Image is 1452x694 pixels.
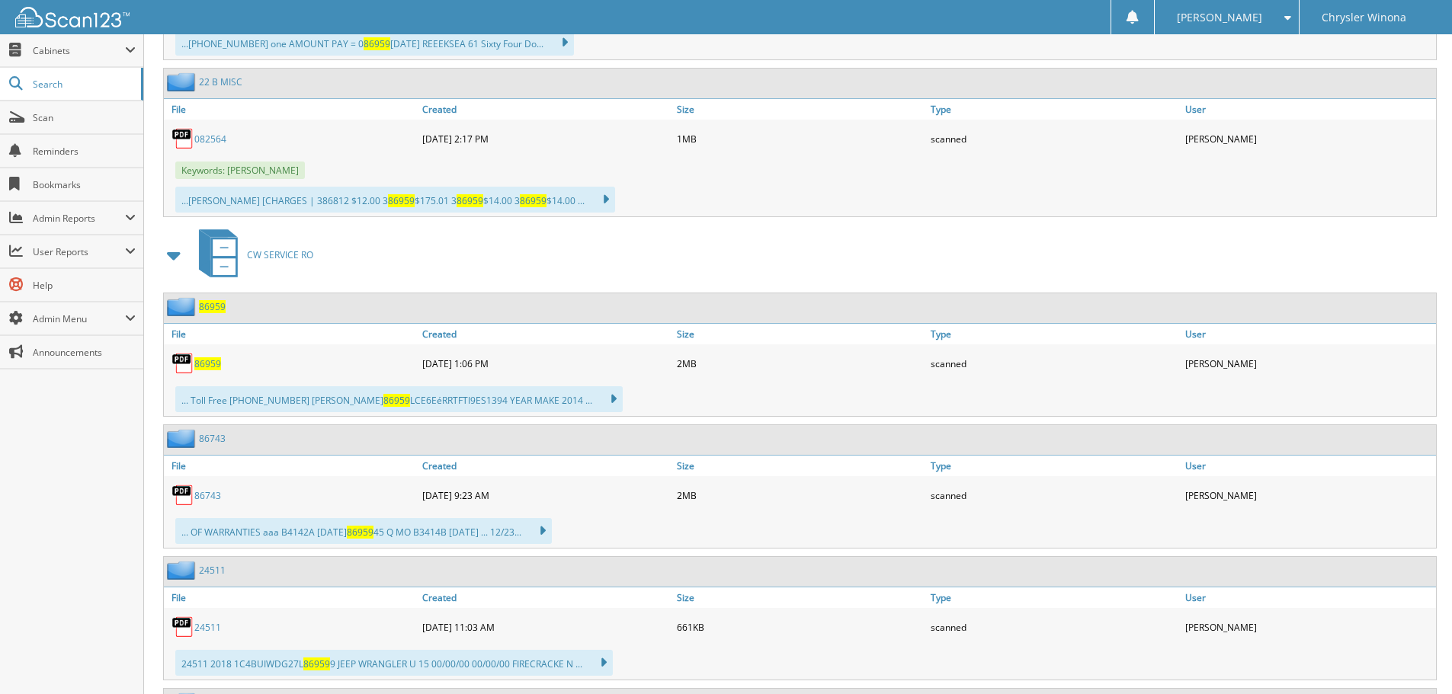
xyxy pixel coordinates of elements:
[199,564,226,577] a: 24511
[171,484,194,507] img: PDF.png
[1181,99,1436,120] a: User
[1181,612,1436,642] div: [PERSON_NAME]
[175,518,552,544] div: ... OF WARRANTIES aaa B4142A [DATE] 45 Q MO B3414B [DATE] ... 12/23...
[33,312,125,325] span: Admin Menu
[15,7,130,27] img: scan123-logo-white.svg
[199,75,242,88] a: 22 B MISC
[927,324,1181,344] a: Type
[1177,13,1262,22] span: [PERSON_NAME]
[164,324,418,344] a: File
[167,429,199,448] img: folder2.png
[175,650,613,676] div: 24511 2018 1C4BUIWDG27L 9 JEEP WRANGLER U 15 00/00/00 00/00/00 FIRECRACKE N ...
[1181,123,1436,154] div: [PERSON_NAME]
[927,99,1181,120] a: Type
[194,621,221,634] a: 24511
[175,386,623,412] div: ... Toll Free [PHONE_NUMBER] [PERSON_NAME] LCE6EéRRTFTI9ES1394 YEAR MAKE 2014 ...
[171,127,194,150] img: PDF.png
[418,587,673,608] a: Created
[457,194,483,207] span: 86959
[33,44,125,57] span: Cabinets
[194,357,221,370] a: 86959
[1181,587,1436,608] a: User
[167,297,199,316] img: folder2.png
[164,587,418,608] a: File
[927,123,1181,154] div: scanned
[171,352,194,375] img: PDF.png
[194,489,221,502] a: 86743
[167,72,199,91] img: folder2.png
[418,123,673,154] div: [DATE] 2:17 PM
[520,194,547,207] span: 86959
[673,99,928,120] a: Size
[199,300,226,313] a: 86959
[927,612,1181,642] div: scanned
[33,212,125,225] span: Admin Reports
[673,480,928,510] div: 2MB
[1181,324,1436,344] a: User
[194,133,226,146] a: 082564
[247,248,313,261] span: CW SERVICE RO
[167,561,199,580] img: folder2.png
[175,162,305,179] span: Keywords: [PERSON_NAME]
[33,245,125,258] span: User Reports
[673,456,928,476] a: Size
[364,37,390,50] span: 86959
[1181,456,1436,476] a: User
[927,456,1181,476] a: Type
[1322,13,1406,22] span: Chrysler Winona
[164,99,418,120] a: File
[673,348,928,379] div: 2MB
[33,111,136,124] span: Scan
[33,178,136,191] span: Bookmarks
[33,145,136,158] span: Reminders
[418,612,673,642] div: [DATE] 11:03 AM
[418,348,673,379] div: [DATE] 1:06 PM
[171,616,194,638] img: PDF.png
[199,432,226,445] a: 86743
[190,225,313,285] a: CW SERVICE RO
[673,612,928,642] div: 661KB
[175,187,615,213] div: ...[PERSON_NAME] [CHARGES | 386812 $12.00 3 $175.01 3 $14.00 3 $14.00 ...
[1181,348,1436,379] div: [PERSON_NAME]
[418,324,673,344] a: Created
[418,99,673,120] a: Created
[303,657,330,670] span: 86959
[33,279,136,292] span: Help
[673,123,928,154] div: 1MB
[383,394,410,407] span: 86959
[418,480,673,510] div: [DATE] 9:23 AM
[164,456,418,476] a: File
[1376,621,1452,694] iframe: Chat Widget
[33,78,133,91] span: Search
[418,456,673,476] a: Created
[347,526,373,539] span: 86959
[388,194,415,207] span: 86959
[1181,480,1436,510] div: [PERSON_NAME]
[33,346,136,359] span: Announcements
[927,587,1181,608] a: Type
[673,324,928,344] a: Size
[175,30,574,56] div: ...[PHONE_NUMBER] one AMOUNT PAY = 0 [DATE] REEEKSEA 61 Sixty Four Do...
[927,480,1181,510] div: scanned
[673,587,928,608] a: Size
[927,348,1181,379] div: scanned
